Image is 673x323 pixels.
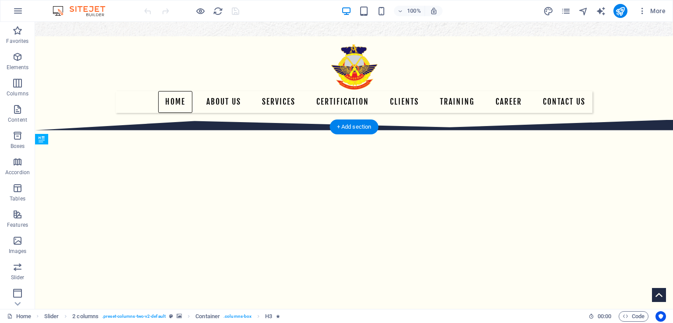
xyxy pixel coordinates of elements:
[578,6,588,16] i: Navigator
[265,311,272,322] span: Click to select. Double-click to edit
[615,6,625,16] i: Publish
[177,314,182,319] i: This element contains a background
[169,314,173,319] i: This element is a customizable preset
[604,313,605,319] span: :
[330,119,379,134] div: + Add section
[213,6,223,16] i: Reload page
[578,6,589,16] button: navigator
[276,314,280,319] i: Element contains an animation
[613,4,627,18] button: publish
[44,311,59,322] span: Click to select. Double-click to edit
[407,6,421,16] h6: 100%
[10,195,25,202] p: Tables
[195,6,205,16] button: Click here to leave preview mode and continue editing
[11,274,25,281] p: Slider
[638,7,666,15] span: More
[543,6,554,16] button: design
[213,6,223,16] button: reload
[11,143,25,150] p: Boxes
[5,169,30,176] p: Accordion
[634,4,669,18] button: More
[223,311,251,322] span: . columns-box
[596,6,606,16] button: text_generator
[6,38,28,45] p: Favorites
[598,311,611,322] span: 00 00
[655,311,666,322] button: Usercentrics
[588,311,612,322] h6: Session time
[72,311,99,322] span: Click to select. Double-click to edit
[44,311,280,322] nav: breadcrumb
[596,6,606,16] i: AI Writer
[543,6,553,16] i: Design (Ctrl+Alt+Y)
[7,64,29,71] p: Elements
[50,6,116,16] img: Editor Logo
[7,90,28,97] p: Columns
[9,248,27,255] p: Images
[394,6,425,16] button: 100%
[561,6,571,16] button: pages
[195,311,220,322] span: Click to select. Double-click to edit
[7,311,31,322] a: Click to cancel selection. Double-click to open Pages
[623,311,645,322] span: Code
[7,221,28,228] p: Features
[8,116,27,123] p: Content
[430,7,438,15] i: On resize automatically adjust zoom level to fit chosen device.
[102,311,166,322] span: . preset-columns-two-v2-default
[561,6,571,16] i: Pages (Ctrl+Alt+S)
[619,311,648,322] button: Code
